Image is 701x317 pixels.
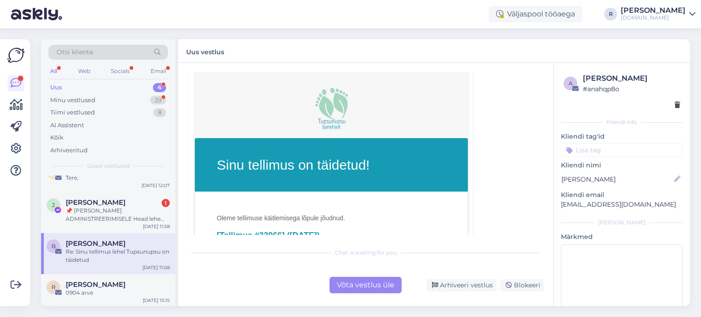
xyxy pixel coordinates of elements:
[142,264,170,271] div: [DATE] 11:08
[217,155,446,175] h1: Sinu tellimus on täidetud!
[66,289,170,297] div: 0904 arve
[50,121,84,130] div: AI Assistent
[66,239,126,248] span: Berit Pärnsalu
[187,249,544,257] div: Chat is waiting for you
[149,65,168,77] div: Email
[76,65,92,77] div: Web
[48,65,59,77] div: All
[561,190,683,200] p: Kliendi email
[52,284,56,291] span: R
[330,277,402,293] div: Võta vestlus üle
[153,83,166,92] div: 4
[561,200,683,209] p: [EMAIL_ADDRESS][DOMAIN_NAME]
[217,213,446,223] p: Oleme tellimuse käitlemisega lõpule jõudnud.
[52,202,55,208] span: J
[583,73,680,84] div: [PERSON_NAME]
[143,297,170,304] div: [DATE] 15:15
[50,96,95,105] div: Minu vestlused
[621,7,696,21] a: [PERSON_NAME][DOMAIN_NAME]
[583,84,680,94] div: # anahqp8o
[621,7,685,14] div: [PERSON_NAME]
[621,14,685,21] div: [DOMAIN_NAME]
[66,198,126,207] span: Javi Salmerón Gil
[143,223,170,230] div: [DATE] 11:58
[52,243,56,249] span: B
[162,199,170,207] div: 1
[561,143,683,157] input: Lisa tag
[66,248,170,264] div: Re: Sinu tellimus lehel Tupsunupsu on täidetud
[217,230,446,241] h2: [Tellimus #33966] ([DATE])
[309,85,354,130] img: Tupsunupsu
[50,133,63,142] div: Kõik
[150,96,166,105] div: 29
[66,207,170,223] div: 📌 [PERSON_NAME] ADMINISTREERIMISELE Head lehe administraatorid Regulaarse ülevaatuse ja hindamise...
[50,108,95,117] div: Tiimi vestlused
[50,146,88,155] div: Arhiveeritud
[561,132,683,141] p: Kliendi tag'id
[561,232,683,242] p: Märkmed
[569,80,573,87] span: a
[186,45,224,57] label: Uus vestlus
[561,118,683,126] div: Kliendi info
[561,218,683,227] div: [PERSON_NAME]
[7,47,25,64] img: Askly Logo
[500,279,544,291] div: Blokeeri
[57,47,93,57] span: Otsi kliente
[426,279,497,291] div: Arhiveeri vestlus
[87,162,130,170] span: Uued vestlused
[50,83,62,92] div: Uus
[604,8,617,21] div: R
[66,281,126,289] span: Reene Helberg
[561,174,672,184] input: Lisa nimi
[561,161,683,170] p: Kliendi nimi
[153,108,166,117] div: 8
[66,174,170,182] div: Tere,
[141,182,170,189] div: [DATE] 12:07
[109,65,131,77] div: Socials
[489,6,582,22] div: Väljaspool tööaega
